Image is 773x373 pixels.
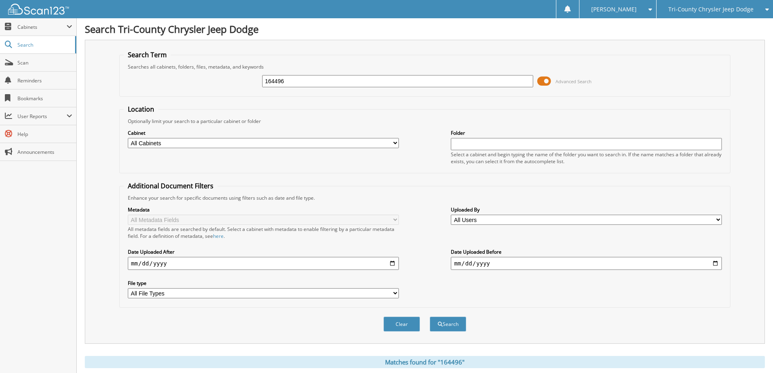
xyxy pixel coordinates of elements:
[451,257,722,270] input: end
[124,194,726,201] div: Enhance your search for specific documents using filters such as date and file type.
[451,129,722,136] label: Folder
[128,280,399,287] label: File type
[17,131,72,138] span: Help
[128,206,399,213] label: Metadata
[124,181,217,190] legend: Additional Document Filters
[213,233,224,239] a: here
[668,7,754,12] span: Tri-County Chrysler Jeep Dodge
[128,248,399,255] label: Date Uploaded After
[85,356,765,368] div: Matches found for "164496"
[128,257,399,270] input: start
[451,248,722,255] label: Date Uploaded Before
[124,118,726,125] div: Optionally limit your search to a particular cabinet or folder
[17,59,72,66] span: Scan
[124,105,158,114] legend: Location
[17,24,67,30] span: Cabinets
[451,151,722,165] div: Select a cabinet and begin typing the name of the folder you want to search in. If the name match...
[17,41,71,48] span: Search
[17,95,72,102] span: Bookmarks
[128,226,399,239] div: All metadata fields are searched by default. Select a cabinet with metadata to enable filtering b...
[591,7,637,12] span: [PERSON_NAME]
[85,22,765,36] h1: Search Tri-County Chrysler Jeep Dodge
[556,78,592,84] span: Advanced Search
[451,206,722,213] label: Uploaded By
[128,129,399,136] label: Cabinet
[17,113,67,120] span: User Reports
[17,77,72,84] span: Reminders
[124,63,726,70] div: Searches all cabinets, folders, files, metadata, and keywords
[124,50,171,59] legend: Search Term
[430,317,466,332] button: Search
[8,4,69,15] img: scan123-logo-white.svg
[383,317,420,332] button: Clear
[17,149,72,155] span: Announcements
